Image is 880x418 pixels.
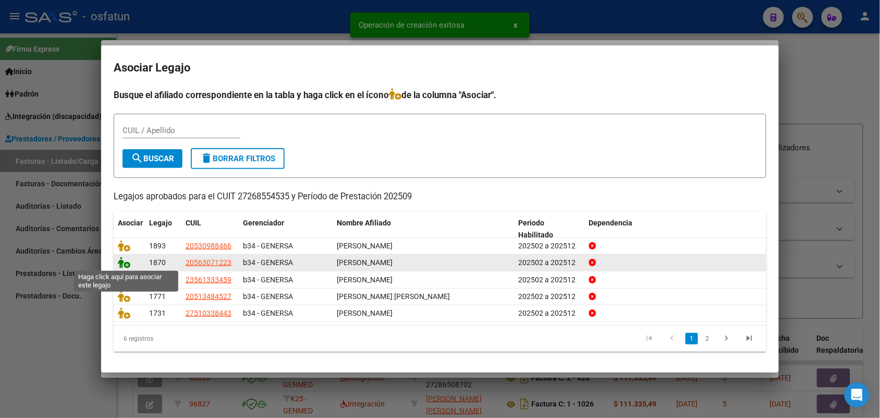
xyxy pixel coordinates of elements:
[717,333,737,344] a: go to next page
[740,333,760,344] a: go to last page
[700,330,715,348] li: page 2
[519,307,581,319] div: 202502 a 202512
[243,219,284,227] span: Gerenciador
[131,152,143,164] mat-icon: search
[243,292,293,301] span: b34 - GENERSA
[845,383,870,408] div: Open Intercom Messenger
[149,309,166,317] span: 1731
[333,212,515,246] datatable-header-cell: Nombre Afiliado
[337,219,391,227] span: Nombre Afiliado
[118,219,143,227] span: Asociar
[337,258,393,267] span: MOYANO TADEO AGUSTIN
[114,326,242,352] div: 6 registros
[684,330,700,348] li: page 1
[149,276,166,284] span: 1776
[186,242,231,250] span: 20530988466
[114,88,766,102] h4: Busque el afiliado correspondiente en la tabla y haga click en el ícono de la columna "Asociar".
[149,219,172,227] span: Legajo
[181,212,239,246] datatable-header-cell: CUIL
[589,219,633,227] span: Dependencia
[585,212,767,246] datatable-header-cell: Dependencia
[149,292,166,301] span: 1771
[239,212,333,246] datatable-header-cell: Gerenciador
[123,149,182,168] button: Buscar
[519,240,581,252] div: 202502 a 202512
[337,242,393,250] span: CABRAL FACUNDO MARTIN
[243,258,293,267] span: b34 - GENERSA
[149,242,166,250] span: 1893
[701,333,714,344] a: 2
[149,258,166,267] span: 1870
[186,292,231,301] span: 20513484527
[200,152,213,164] mat-icon: delete
[640,333,659,344] a: go to first page
[243,242,293,250] span: b34 - GENERSA
[131,154,174,163] span: Buscar
[519,274,581,286] div: 202502 a 202512
[243,276,293,284] span: b34 - GENERSA
[200,154,275,163] span: Borrar Filtros
[515,212,585,246] datatable-header-cell: Periodo Habilitado
[337,292,450,301] span: ARAUJO MAXIMO DAVID
[186,309,231,317] span: 27510338443
[186,276,231,284] span: 23561333459
[686,333,698,344] a: 1
[114,212,145,246] datatable-header-cell: Asociar
[337,309,393,317] span: CROTTA GALFIONI AGOSTINA
[337,276,393,284] span: VUSHUROVICH AARON SANTINO
[186,258,231,267] span: 20563071223
[186,219,201,227] span: CUIL
[519,291,581,303] div: 202502 a 202512
[145,212,181,246] datatable-header-cell: Legajo
[191,148,285,169] button: Borrar Filtros
[243,309,293,317] span: b34 - GENERSA
[663,333,682,344] a: go to previous page
[114,190,766,204] p: Legajos aprobados para el CUIT 27268554535 y Período de Prestación 202509
[114,58,766,78] h2: Asociar Legajo
[519,219,554,239] span: Periodo Habilitado
[519,257,581,269] div: 202502 a 202512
